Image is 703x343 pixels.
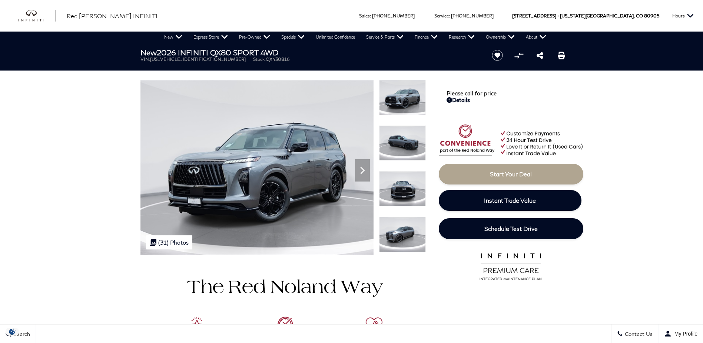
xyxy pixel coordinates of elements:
[480,32,520,43] a: Ownership
[537,51,543,60] a: Share this New 2026 INFINITI QX80 SPORT 4WD
[439,190,581,211] a: Instant Trade Value
[409,32,443,43] a: Finance
[513,50,524,61] button: Compare Vehicle
[67,12,157,20] a: Red [PERSON_NAME] INFINITI
[439,218,583,239] a: Schedule Test Drive
[253,56,266,62] span: Stock:
[672,331,697,337] span: My Profile
[443,32,480,43] a: Research
[276,32,310,43] a: Specials
[159,32,552,43] nav: Main Navigation
[140,80,374,255] img: New 2026 DYNAMIC METAL INFINITI SPORT 4WD image 1
[447,90,497,97] span: Please call for price
[4,328,21,336] section: Click to Open Cookie Consent Modal
[361,32,409,43] a: Service & Parts
[379,80,426,115] img: New 2026 DYNAMIC METAL INFINITI SPORT 4WD image 1
[140,48,157,57] strong: New
[355,159,370,182] div: Next
[150,56,246,62] span: [US_VEHICLE_IDENTIFICATION_NUMBER]
[449,13,450,19] span: :
[623,331,653,337] span: Contact Us
[188,32,233,43] a: Express Store
[233,32,276,43] a: Pre-Owned
[372,13,415,19] a: [PHONE_NUMBER]
[439,164,583,184] a: Start Your Deal
[558,51,565,60] a: Print this New 2026 INFINITI QX80 SPORT 4WD
[379,171,426,206] img: New 2026 DYNAMIC METAL INFINITI SPORT 4WD image 3
[19,10,56,22] a: infiniti
[359,13,370,19] span: Sales
[67,12,157,19] span: Red [PERSON_NAME] INFINITI
[266,56,290,62] span: QX430816
[484,225,538,232] span: Schedule Test Drive
[310,32,361,43] a: Unlimited Confidence
[140,56,150,62] span: VIN:
[447,97,576,103] a: Details
[512,13,659,19] a: [STREET_ADDRESS] • [US_STATE][GEOGRAPHIC_DATA], CO 80905
[379,125,426,161] img: New 2026 DYNAMIC METAL INFINITI SPORT 4WD image 2
[146,235,192,249] div: (31) Photos
[4,328,21,336] img: Opt-Out Icon
[490,170,532,177] span: Start Your Deal
[11,331,30,337] span: Search
[520,32,552,43] a: About
[484,197,536,204] span: Instant Trade Value
[140,48,480,56] h1: 2026 INFINITI QX80 SPORT 4WD
[489,49,505,61] button: Save vehicle
[475,251,547,281] img: infinitipremiumcare.png
[659,324,703,343] button: Open user profile menu
[434,13,449,19] span: Service
[19,10,56,22] img: INFINITI
[370,13,371,19] span: :
[379,217,426,252] img: New 2026 DYNAMIC METAL INFINITI SPORT 4WD image 4
[451,13,494,19] a: [PHONE_NUMBER]
[159,32,188,43] a: New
